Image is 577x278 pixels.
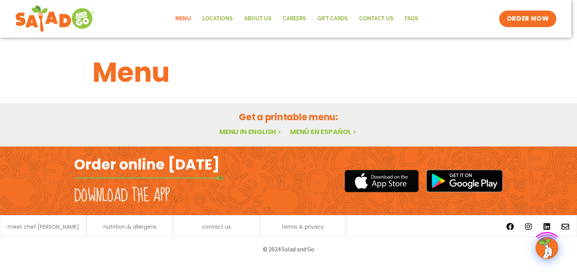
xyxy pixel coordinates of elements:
img: new-SAG-logo-768×292 [15,4,94,34]
img: fork [74,176,225,180]
a: Menú en español [290,127,358,136]
h2: Get a printable menu: [93,110,484,124]
span: ORDER NOW [507,14,549,23]
h2: Order online [DATE] [74,155,220,174]
a: GIFT CARDS [312,10,354,27]
p: © 2024 Salad and Go [78,244,499,254]
a: terms & privacy [282,224,324,229]
a: FAQs [399,10,424,27]
a: Careers [277,10,312,27]
a: About Us [238,10,277,27]
a: contact us [202,224,231,229]
a: Locations [197,10,238,27]
a: Menu [170,10,197,27]
nav: Menu [170,10,424,27]
img: google_play [426,170,503,192]
h1: Menu [93,52,484,93]
img: appstore [345,169,419,193]
h2: Download the app [74,185,170,206]
a: Contact Us [354,10,399,27]
a: ORDER NOW [499,11,556,27]
a: nutrition & allergens [103,224,156,229]
a: meet chef [PERSON_NAME] [8,224,79,229]
a: Menu in English [219,127,282,136]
